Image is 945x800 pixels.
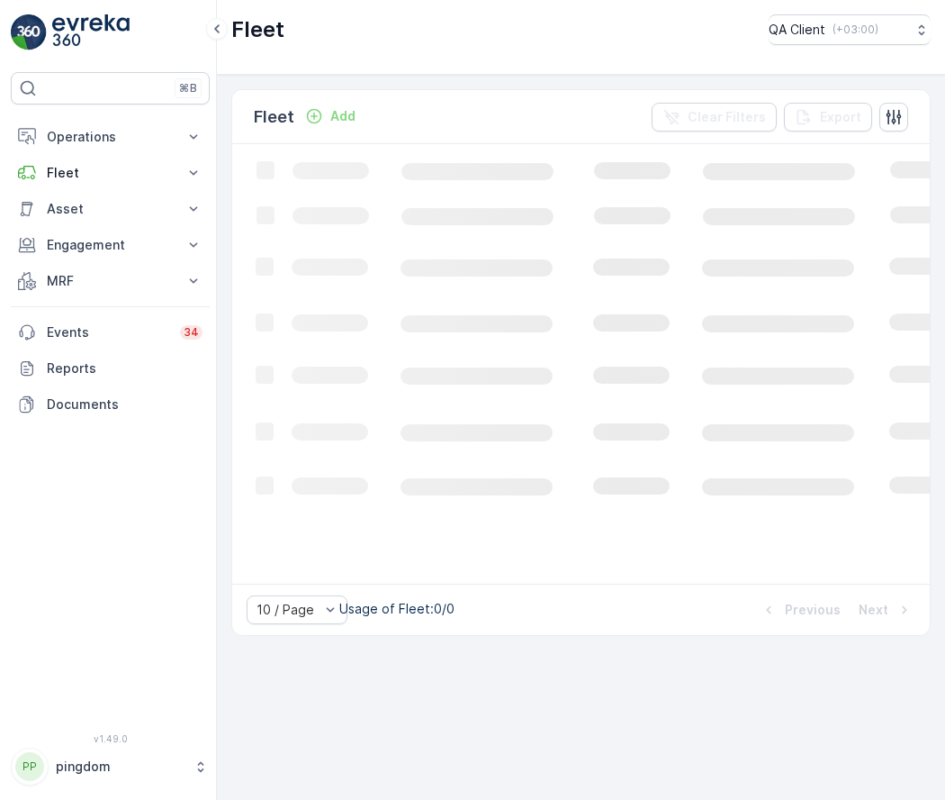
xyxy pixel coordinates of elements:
[47,272,174,290] p: MRF
[47,200,174,218] p: Asset
[11,314,210,350] a: Events34
[47,323,169,341] p: Events
[11,191,210,227] button: Asset
[47,236,174,254] p: Engagement
[11,748,210,786] button: PPpingdom
[11,263,210,299] button: MRF
[47,128,174,146] p: Operations
[785,601,841,619] p: Previous
[11,386,210,423] a: Documents
[859,601,888,619] p: Next
[857,599,915,621] button: Next
[832,23,878,37] p: ( +03:00 )
[231,15,284,44] p: Fleet
[11,227,210,263] button: Engagement
[11,14,47,50] img: logo
[56,758,184,776] p: pingdom
[47,395,202,414] p: Documents
[769,14,931,45] button: QA Client(+03:00)
[52,14,130,50] img: logo_light-DOdMpM7g.png
[688,108,766,126] p: Clear Filters
[339,600,454,618] p: Usage of Fleet : 0/0
[330,107,355,125] p: Add
[47,164,174,182] p: Fleet
[769,21,825,39] p: QA Client
[298,105,363,127] button: Add
[652,103,777,132] button: Clear Filters
[11,733,210,744] span: v 1.49.0
[820,108,861,126] p: Export
[184,325,199,340] p: 34
[254,105,294,130] p: Fleet
[47,359,202,377] p: Reports
[758,599,842,621] button: Previous
[11,350,210,386] a: Reports
[179,81,197,95] p: ⌘B
[11,119,210,155] button: Operations
[15,752,44,781] div: PP
[11,155,210,191] button: Fleet
[784,103,872,132] button: Export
